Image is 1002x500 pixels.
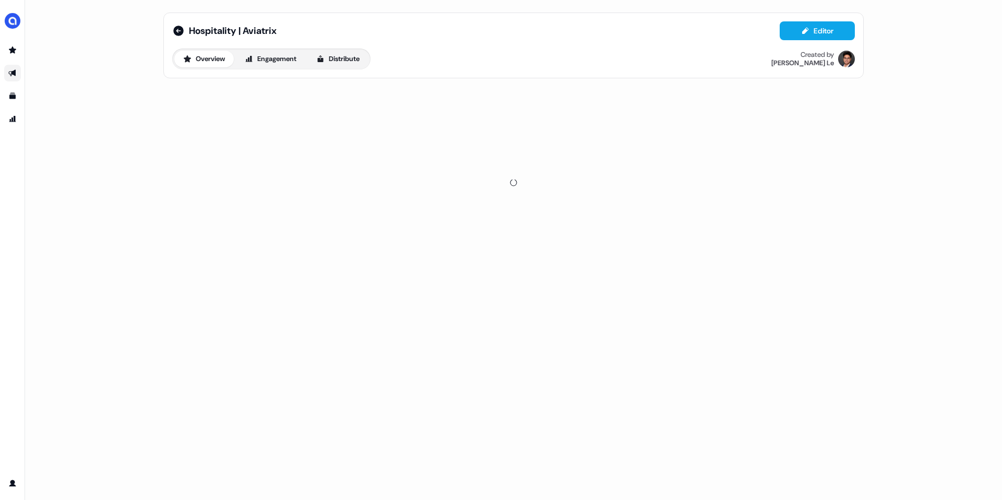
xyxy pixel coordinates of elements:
[4,65,21,81] a: Go to outbound experience
[780,27,855,38] a: Editor
[4,88,21,104] a: Go to templates
[236,51,305,67] button: Engagement
[189,25,277,37] span: Hospitality | Aviatrix
[801,51,834,59] div: Created by
[4,111,21,127] a: Go to attribution
[838,51,855,67] img: Hugh
[4,475,21,492] a: Go to profile
[780,21,855,40] button: Editor
[4,42,21,58] a: Go to prospects
[307,51,368,67] button: Distribute
[174,51,234,67] button: Overview
[771,59,834,67] div: [PERSON_NAME] Le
